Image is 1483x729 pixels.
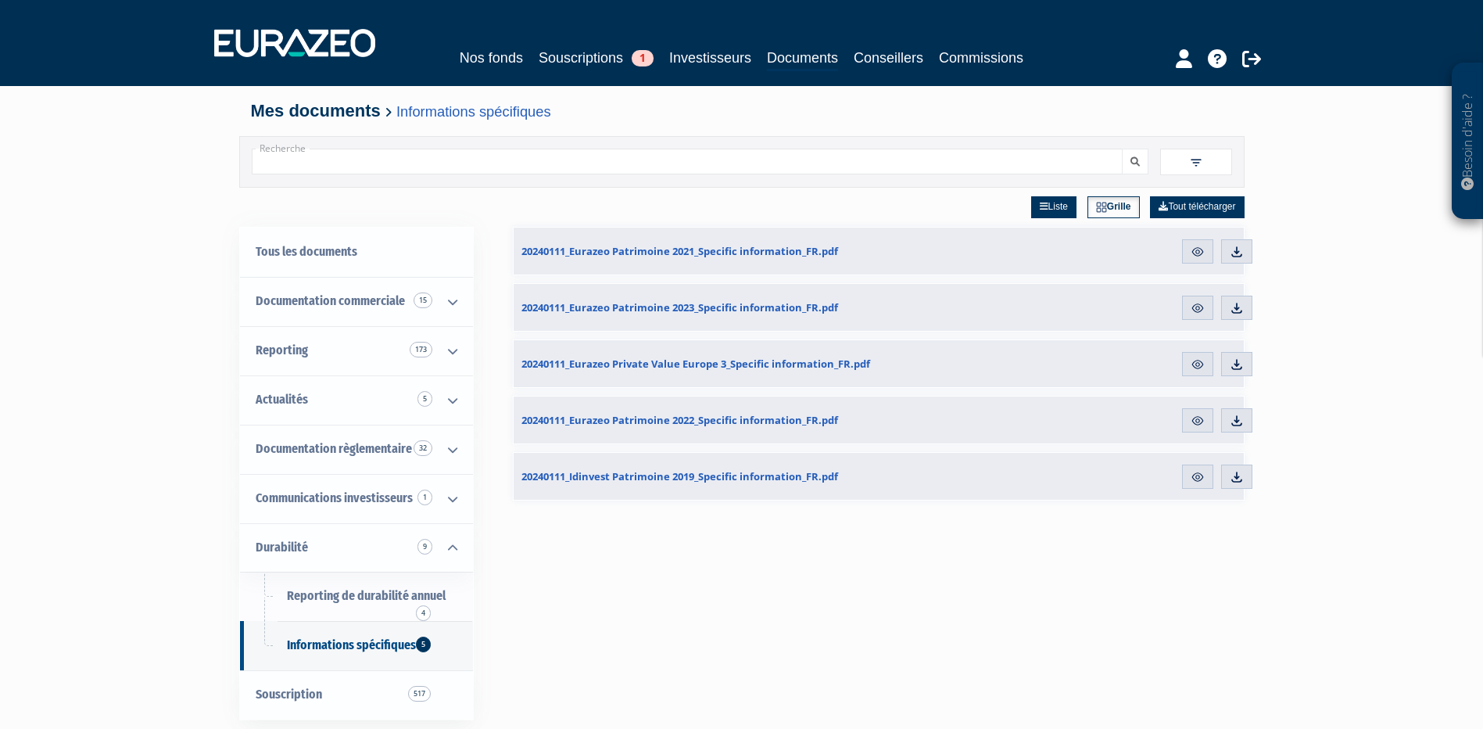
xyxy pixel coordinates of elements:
img: filter.svg [1189,156,1203,170]
span: 4 [416,605,431,621]
span: 5 [417,391,432,407]
span: Documentation commerciale [256,293,405,308]
span: 15 [414,293,432,308]
span: Documentation règlementaire [256,441,412,456]
span: 173 [410,342,432,357]
a: Communications investisseurs 1 [240,474,473,523]
a: Nos fonds [460,47,523,69]
img: download.svg [1230,414,1244,428]
span: Informations spécifiques [287,637,416,652]
a: Liste [1031,196,1076,218]
a: 20240111_Eurazeo Patrimoine 2022_Specific information_FR.pdf [514,397,973,444]
span: Durabilité [256,540,308,555]
p: Besoin d'aide ? [1459,71,1477,212]
span: 20240111_Eurazeo Patrimoine 2023_Specific information_FR.pdf [521,300,838,314]
span: Reporting [256,343,308,357]
h4: Mes documents [251,102,1233,120]
img: download.svg [1230,357,1244,372]
a: 20240111_Eurazeo Patrimoine 2021_Specific information_FR.pdf [514,228,973,275]
span: Souscription [256,687,322,702]
a: 20240111_Eurazeo Patrimoine 2023_Specific information_FR.pdf [514,284,973,331]
a: 20240111_Eurazeo Private Value Europe 3_Specific information_FR.pdf [514,340,973,387]
a: Tous les documents [240,228,473,277]
a: Souscription517 [240,670,473,720]
a: Conseillers [854,47,923,69]
a: Investisseurs [669,47,751,69]
span: Communications investisseurs [256,490,413,505]
img: eye.svg [1191,301,1205,315]
a: Grille [1087,196,1140,218]
span: 5 [416,637,431,652]
a: Informations spécifiques [396,103,551,120]
a: Souscriptions1 [539,47,654,69]
a: Documentation règlementaire 32 [240,425,473,474]
a: Reporting 173 [240,326,473,375]
span: 20240111_Eurazeo Private Value Europe 3_Specific information_FR.pdf [521,357,870,371]
a: Informations spécifiques5 [240,621,473,670]
img: eye.svg [1191,470,1205,484]
img: download.svg [1230,301,1244,315]
a: Commissions [939,47,1023,69]
a: Documentation commerciale 15 [240,277,473,326]
img: 1732889491-logotype_eurazeo_blanc_rvb.png [214,29,375,57]
img: grid.svg [1096,202,1107,213]
span: Actualités [256,392,308,407]
span: Reporting de durabilité annuel [287,588,446,603]
span: 1 [632,50,654,66]
span: 32 [414,440,432,456]
a: Tout télécharger [1150,196,1244,218]
img: download.svg [1230,470,1244,484]
span: 1 [417,490,432,505]
a: Reporting de durabilité annuel4 [240,572,473,621]
img: eye.svg [1191,414,1205,428]
img: eye.svg [1191,245,1205,259]
a: Documents [767,47,838,71]
span: 9 [417,539,432,555]
span: 20240111_Eurazeo Patrimoine 2022_Specific information_FR.pdf [521,413,838,427]
span: 20240111_Eurazeo Patrimoine 2021_Specific information_FR.pdf [521,244,838,258]
span: 517 [408,686,431,702]
a: 20240111_Idinvest Patrimoine 2019_Specific information_FR.pdf [514,453,973,500]
span: 20240111_Idinvest Patrimoine 2019_Specific information_FR.pdf [521,469,838,483]
a: Durabilité 9 [240,523,473,573]
img: download.svg [1230,245,1244,259]
a: Actualités 5 [240,375,473,425]
img: eye.svg [1191,357,1205,372]
input: Recherche [252,149,1123,174]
